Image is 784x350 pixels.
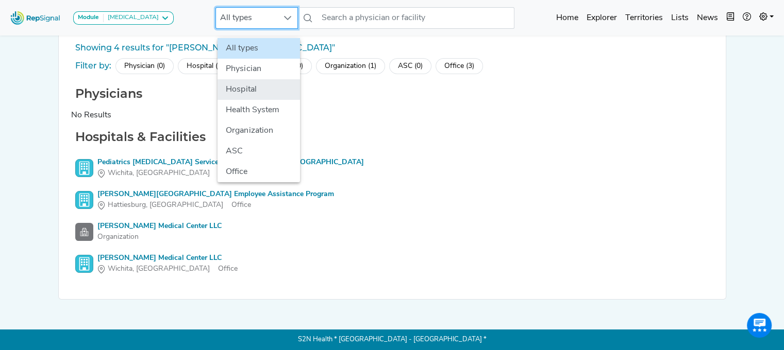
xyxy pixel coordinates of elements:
div: [PERSON_NAME][GEOGRAPHIC_DATA] Employee Assistance Program [97,189,334,200]
img: Facility Search Icon [75,223,93,241]
span: All types [216,8,278,28]
a: Explorer [582,8,621,28]
button: Module[MEDICAL_DATA] [73,11,174,25]
div: Office [97,200,334,211]
div: [PERSON_NAME] Medical Center LLC [97,221,222,232]
div: No Results [71,109,713,121]
h2: Hospitals & Facilities [71,130,713,145]
button: Intel Book [722,8,739,28]
div: ASC (0) [389,58,431,74]
a: News [693,8,722,28]
div: Physician (0) [115,58,174,74]
div: Filter by: [75,60,111,72]
input: Search a physician or facility [318,7,514,29]
div: Office [97,168,364,179]
div: Organization [97,232,222,242]
a: [PERSON_NAME] Medical Center LLCOrganization [75,221,709,242]
li: Physician [218,59,300,79]
img: Office Search Icon [75,159,93,177]
p: S2N Health * [GEOGRAPHIC_DATA] - [GEOGRAPHIC_DATA] * [58,329,726,350]
div: [PERSON_NAME] Medical Center LLC [97,253,238,264]
h2: Physicians [71,86,713,101]
span: Hattiesburg, [GEOGRAPHIC_DATA] [108,200,223,211]
a: Lists [667,8,693,28]
div: Hospital (0) [178,58,232,74]
li: Health System [218,100,300,120]
img: Office Search Icon [75,255,93,273]
div: Office (3) [436,58,483,74]
a: Pediatrics [MEDICAL_DATA] Service at [PERSON_NAME][GEOGRAPHIC_DATA]Wichita, [GEOGRAPHIC_DATA]Office [75,157,709,179]
li: Hospital [218,79,300,100]
li: Organization [218,120,300,141]
img: Office Search Icon [75,191,93,209]
li: All types [218,38,300,59]
li: ASC [218,141,300,162]
div: [MEDICAL_DATA] [104,14,159,22]
a: [PERSON_NAME] Medical Center LLCWichita, [GEOGRAPHIC_DATA]Office [75,253,709,274]
div: Organization (1) [316,58,385,74]
span: Wichita, [GEOGRAPHIC_DATA] [108,168,210,179]
div: Pediatrics [MEDICAL_DATA] Service at [PERSON_NAME][GEOGRAPHIC_DATA] [97,157,364,168]
div: Showing 4 results for "[PERSON_NAME][GEOGRAPHIC_DATA]" [71,42,713,54]
a: Home [552,8,582,28]
span: Wichita, [GEOGRAPHIC_DATA] [108,264,210,274]
a: Territories [621,8,667,28]
li: Office [218,162,300,182]
strong: Module [78,14,99,21]
div: Office [97,264,238,274]
a: [PERSON_NAME][GEOGRAPHIC_DATA] Employee Assistance ProgramHattiesburg, [GEOGRAPHIC_DATA]Office [75,189,709,211]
